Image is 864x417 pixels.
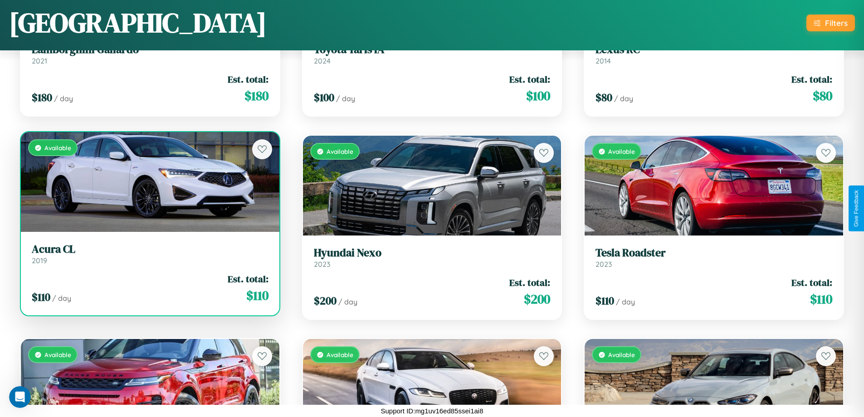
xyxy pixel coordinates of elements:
[596,260,612,269] span: 2023
[509,276,550,289] span: Est. total:
[314,293,337,308] span: $ 200
[54,94,73,103] span: / day
[806,15,855,31] button: Filters
[596,90,612,105] span: $ 80
[338,297,357,306] span: / day
[32,243,268,265] a: Acura CL2019
[228,73,268,86] span: Est. total:
[616,297,635,306] span: / day
[596,293,614,308] span: $ 110
[314,43,551,65] a: Toyota Yaris iA2024
[314,246,551,260] h3: Hyundai Nexo
[314,90,334,105] span: $ 100
[853,190,859,227] div: Give Feedback
[32,90,52,105] span: $ 180
[810,290,832,308] span: $ 110
[791,276,832,289] span: Est. total:
[596,43,832,65] a: Lexus RC2014
[336,94,355,103] span: / day
[524,290,550,308] span: $ 200
[9,386,31,408] iframe: Intercom live chat
[813,87,832,105] span: $ 80
[509,73,550,86] span: Est. total:
[791,73,832,86] span: Est. total:
[526,87,550,105] span: $ 100
[596,246,832,269] a: Tesla Roadster2023
[825,18,848,28] div: Filters
[32,56,47,65] span: 2021
[244,87,268,105] span: $ 180
[52,294,71,303] span: / day
[596,56,611,65] span: 2014
[314,260,330,269] span: 2023
[314,56,331,65] span: 2024
[614,94,633,103] span: / day
[44,351,71,358] span: Available
[327,351,353,358] span: Available
[246,286,268,304] span: $ 110
[32,256,47,265] span: 2019
[381,405,483,417] p: Support ID: mg1uv16ed85ssei1ai8
[32,289,50,304] span: $ 110
[314,246,551,269] a: Hyundai Nexo2023
[32,43,268,65] a: Lamborghini Gallardo2021
[596,246,832,260] h3: Tesla Roadster
[608,147,635,155] span: Available
[228,272,268,285] span: Est. total:
[327,147,353,155] span: Available
[9,4,267,41] h1: [GEOGRAPHIC_DATA]
[44,144,71,152] span: Available
[32,243,268,256] h3: Acura CL
[608,351,635,358] span: Available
